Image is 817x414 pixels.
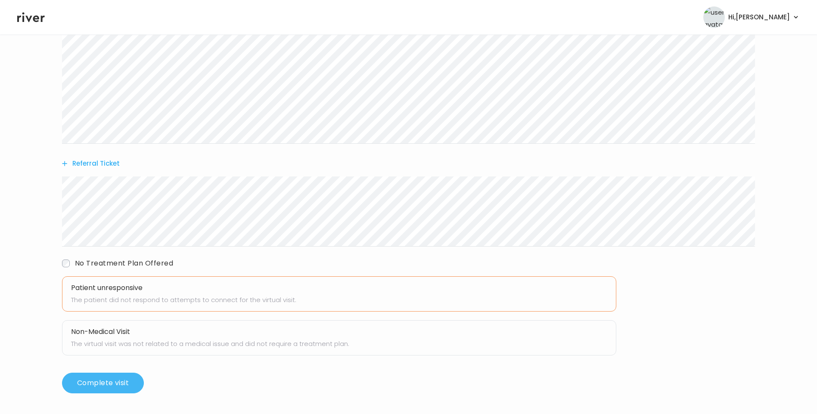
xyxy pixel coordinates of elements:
[71,294,607,306] p: The patient did not respond to attempts to connect for the virtual visit.
[62,260,70,267] input: trackAbandonedVisit
[728,11,790,23] span: Hi, [PERSON_NAME]
[62,373,144,393] button: Complete visit
[71,338,607,350] p: The virtual visit was not related to a medical issue and did not require a treatment plan.
[62,276,616,312] button: Patient unresponsiveThe patient did not respond to attempts to connect for the virtual visit.
[62,320,616,355] button: Non-Medical VisitThe virtual visit was not related to a medical issue and did not require a treat...
[703,6,725,28] img: user avatar
[71,282,607,294] h3: Patient unresponsive
[75,258,173,268] span: No Treatment Plan Offered
[703,6,800,28] button: user avatarHi,[PERSON_NAME]
[62,158,120,170] button: Referral Ticket
[71,326,607,338] h3: Non-Medical Visit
